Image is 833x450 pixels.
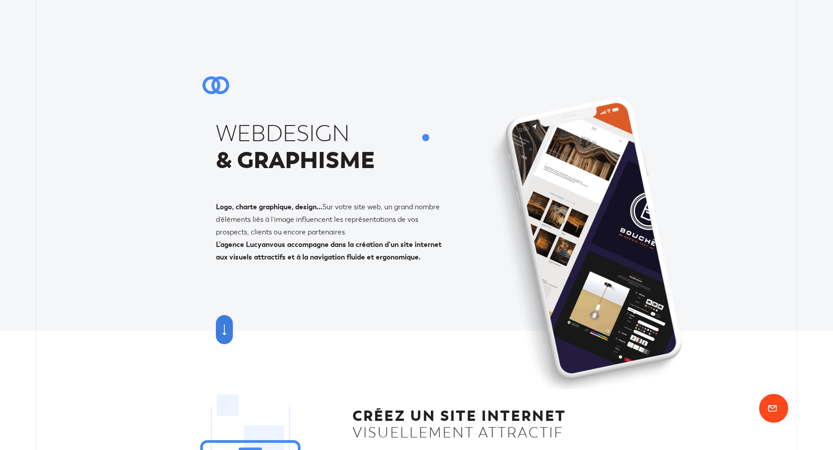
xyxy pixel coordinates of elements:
[216,240,442,262] strong: vous accompagne dans la création d’un site internet aux visuels attractifs et à la navigation flu...
[216,201,446,264] p: Sur votre site web, un grand nombre d’éléments liés à l’image influencent les représentations de ...
[216,145,375,176] strong: & graphisme
[352,407,566,426] strong: Créez un site internet
[216,202,317,212] strong: Logo, charte graphique, design
[216,121,375,147] span: Webdesign
[317,202,322,212] strong: …
[352,425,566,441] span: visuellement attractif
[216,240,270,249] strong: L’agence Lucyan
